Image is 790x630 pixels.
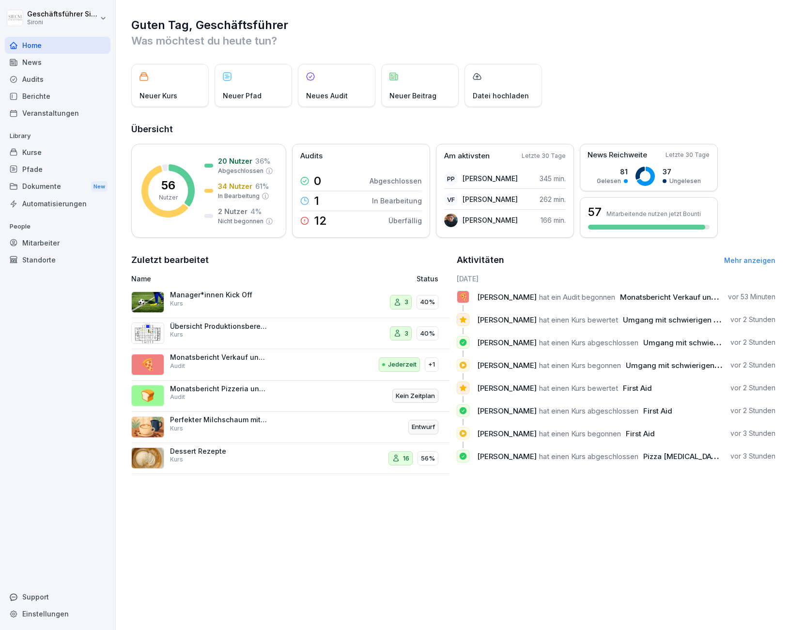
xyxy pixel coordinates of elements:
[5,54,110,71] a: News
[131,287,450,318] a: Manager*innen Kick OffKurs340%
[396,391,435,401] p: Kein Zeitplan
[170,393,185,401] p: Audit
[421,454,435,463] p: 56%
[159,193,178,202] p: Nutzer
[255,181,269,191] p: 61 %
[477,452,537,461] span: [PERSON_NAME]
[131,33,775,48] p: Was möchtest du heute tun?
[444,214,458,227] img: n72xwrccg3abse2lkss7jd8w.png
[5,37,110,54] a: Home
[131,17,775,33] h1: Guten Tag, Geschäftsführer
[626,429,655,438] span: First Aid
[139,91,177,101] p: Neuer Kurs
[131,381,450,412] a: 🍞Monatsbericht Pizzeria und ProduktionAuditKein Zeitplan
[5,251,110,268] a: Standorte
[606,210,701,217] p: Mitarbeitende nutzen jetzt Bounti
[730,406,775,415] p: vor 2 Stunden
[314,195,319,207] p: 1
[539,384,618,393] span: hat einen Kurs bewertet
[170,424,183,433] p: Kurs
[477,315,537,324] span: [PERSON_NAME]
[540,194,566,204] p: 262 min.
[539,338,638,347] span: hat einen Kurs abgeschlossen
[540,173,566,184] p: 345 min.
[388,215,422,226] p: Überfällig
[131,318,450,350] a: Übersicht Produktionsbereich und AbläufeKurs340%
[444,193,458,206] div: VF
[5,234,110,251] a: Mitarbeiter
[730,383,775,393] p: vor 2 Stunden
[314,215,327,227] p: 12
[131,412,450,443] a: Perfekter Milchschaum mit dem Perfect MooseKursEntwurf
[218,167,263,175] p: Abgeschlossen
[170,415,267,424] p: Perfekter Milchschaum mit dem Perfect Moose
[522,152,566,160] p: Letzte 30 Tage
[623,315,740,324] span: Umgang mit schwierigen Kunden
[463,194,518,204] p: [PERSON_NAME]
[643,338,760,347] span: Umgang mit schwierigen Kunden
[5,105,110,122] a: Veranstaltungen
[403,454,409,463] p: 16
[170,384,267,393] p: Monatsbericht Pizzeria und Produktion
[473,91,529,101] p: Datei hochladen
[170,362,185,370] p: Audit
[539,406,638,415] span: hat einen Kurs abgeschlossen
[131,447,164,469] img: fr9tmtynacnbc68n3kf2tpkd.png
[27,19,98,26] p: Sironi
[170,322,267,331] p: Übersicht Produktionsbereich und Abläufe
[5,88,110,105] a: Berichte
[131,323,164,344] img: yywuv9ckt9ax3nq56adns8w7.png
[5,128,110,144] p: Library
[131,443,450,475] a: Dessert RezepteKurs1656%
[428,360,435,369] p: +1
[541,215,566,225] p: 166 min.
[477,429,537,438] span: [PERSON_NAME]
[5,195,110,212] a: Automatisierungen
[5,161,110,178] a: Pfade
[477,384,537,393] span: [PERSON_NAME]
[218,192,260,200] p: In Bearbeitung
[730,315,775,324] p: vor 2 Stunden
[5,605,110,622] a: Einstellungen
[170,447,267,456] p: Dessert Rezepte
[170,291,267,299] p: Manager*innen Kick Off
[420,329,435,338] p: 40%
[218,206,248,216] p: 2 Nutzer
[131,349,450,381] a: 🍕Monatsbericht Verkauf und ServiceAuditJederzeit+1
[314,175,321,187] p: 0
[643,452,735,461] span: Pizza [MEDICAL_DATA] (V)
[140,387,155,404] p: 🍞
[250,206,262,216] p: 4 %
[463,215,518,225] p: [PERSON_NAME]
[91,181,108,192] div: New
[306,91,348,101] p: Neues Audit
[131,123,775,136] h2: Übersicht
[730,338,775,347] p: vor 2 Stunden
[131,253,450,267] h2: Zuletzt bearbeitet
[300,151,323,162] p: Audits
[404,329,408,338] p: 3
[140,356,155,373] p: 🍕
[724,256,775,264] a: Mehr anzeigen
[620,292,745,302] span: Monatsbericht Verkauf und Service
[730,360,775,370] p: vor 2 Stunden
[389,91,436,101] p: Neuer Beitrag
[170,330,183,339] p: Kurs
[131,274,328,284] p: Name
[539,292,615,302] span: hat ein Audit begonnen
[5,588,110,605] div: Support
[5,144,110,161] a: Kurse
[597,177,621,185] p: Gelesen
[457,274,775,284] h6: [DATE]
[5,219,110,234] p: People
[597,167,628,177] p: 81
[218,181,252,191] p: 34 Nutzer
[463,173,518,184] p: [PERSON_NAME]
[459,290,468,304] p: 🍕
